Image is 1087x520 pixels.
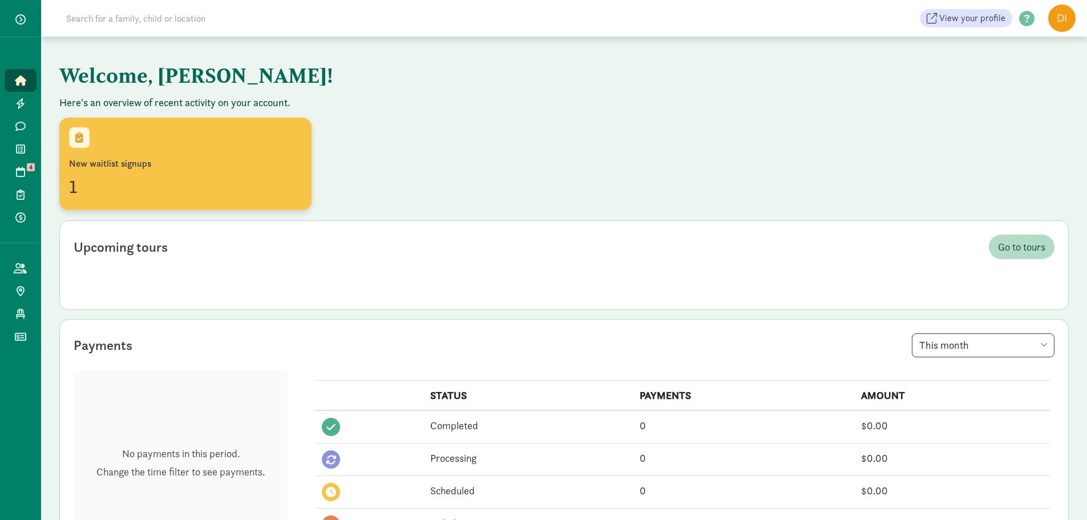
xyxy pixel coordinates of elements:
[74,335,132,356] div: Payments
[939,11,1005,25] span: View your profile
[989,235,1054,259] a: Go to tours
[69,157,302,171] div: New waitlist signups
[998,239,1045,255] span: Go to tours
[1030,465,1087,520] iframe: Chat Widget
[640,418,847,433] div: 0
[861,450,1043,466] div: $0.00
[430,418,626,433] div: Completed
[920,9,1012,27] a: View your profile
[640,450,847,466] div: 0
[59,55,624,96] h1: Welcome, [PERSON_NAME]!
[633,381,854,411] th: PAYMENTS
[59,119,312,211] a: New waitlist signups1
[430,483,626,498] div: Scheduled
[430,450,626,466] div: Processing
[74,237,168,257] div: Upcoming tours
[854,381,1050,411] th: AMOUNT
[861,418,1043,433] div: $0.00
[423,381,633,411] th: STATUS
[59,96,1069,110] p: Here's an overview of recent activity on your account.
[59,7,379,30] input: Search for a family, child or location
[27,163,35,171] span: 4
[861,483,1043,498] div: $0.00
[5,160,37,183] a: 4
[69,173,302,200] div: 1
[640,483,847,498] div: 0
[96,447,265,461] p: No payments in this period.
[96,465,265,479] p: Change the time filter to see payments.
